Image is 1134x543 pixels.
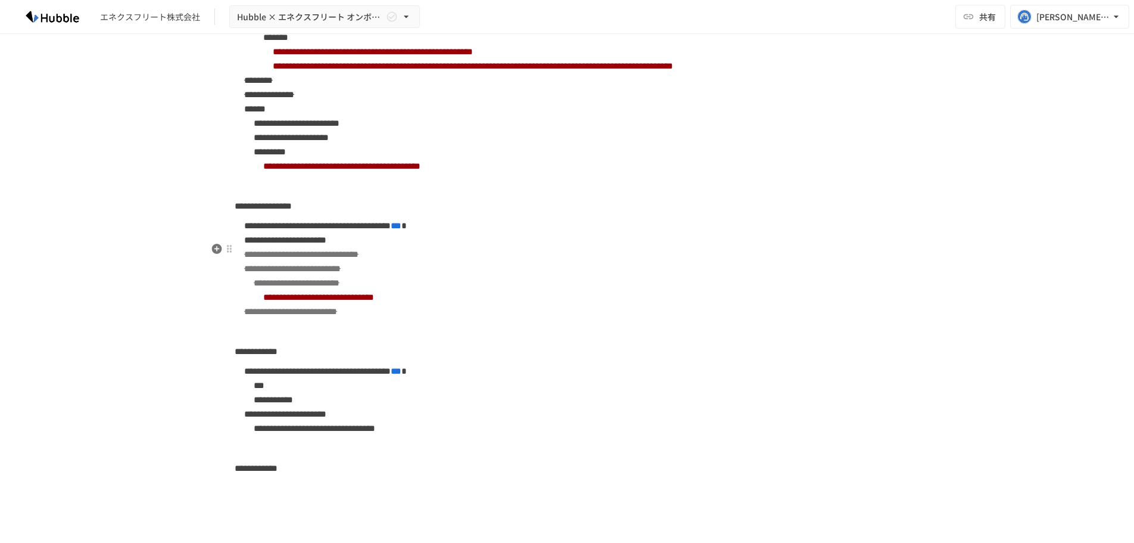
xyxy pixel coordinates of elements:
[979,10,996,23] span: 共有
[237,10,384,24] span: Hubble × エネクスフリート オンボーディングプロジェクト
[229,5,420,29] button: Hubble × エネクスフリート オンボーディングプロジェクト
[1010,5,1129,29] button: [PERSON_NAME][EMAIL_ADDRESS][PERSON_NAME][DOMAIN_NAME]
[100,11,200,23] div: エネクスフリート株式会社
[955,5,1005,29] button: 共有
[1036,10,1110,24] div: [PERSON_NAME][EMAIL_ADDRESS][PERSON_NAME][DOMAIN_NAME]
[14,7,91,26] img: HzDRNkGCf7KYO4GfwKnzITak6oVsp5RHeZBEM1dQFiQ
